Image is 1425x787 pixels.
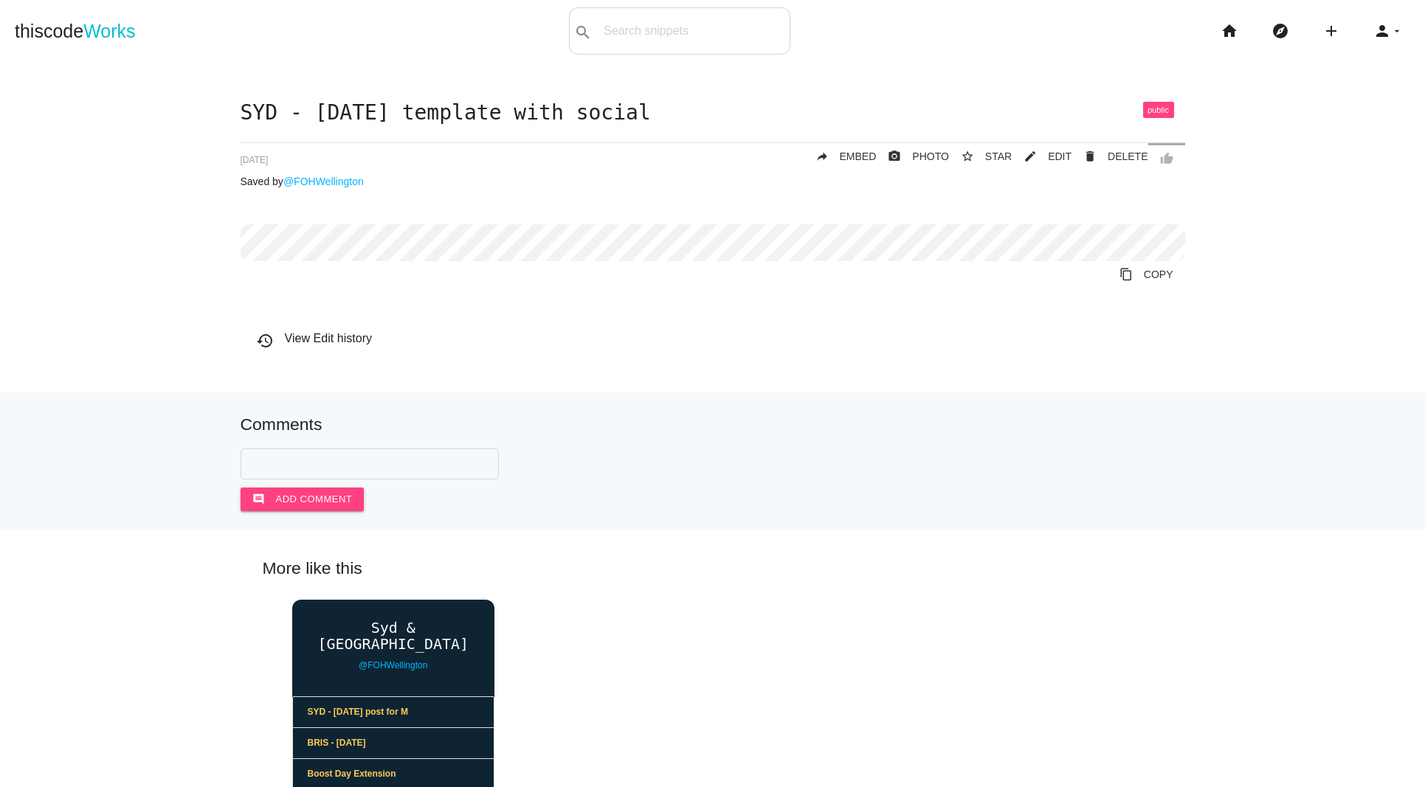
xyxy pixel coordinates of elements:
span: EDIT [1048,150,1072,162]
i: search [574,9,592,56]
a: mode_editEDIT [1012,143,1072,170]
a: replyEMBED [804,143,877,170]
span: STAR [985,150,1012,162]
i: star_border [961,143,974,170]
a: Copy to Clipboard [1108,261,1185,288]
a: BRIS - [DATE] [293,728,494,759]
a: Delete Post [1072,143,1148,170]
span: DELETE [1108,150,1148,162]
i: explore [1272,7,1289,55]
i: home [1221,7,1238,55]
p: Saved by [241,176,1185,187]
a: Syd & [GEOGRAPHIC_DATA] [292,620,495,652]
a: @FOHWellington [283,176,364,187]
i: content_copy [1119,261,1133,288]
i: comment [252,488,265,511]
i: delete [1083,143,1097,170]
span: [DATE] [241,155,269,165]
button: search [570,8,596,54]
a: @FOHWellington [359,660,427,670]
button: commentAdd comment [241,488,365,511]
button: star_borderSTAR [949,143,1012,170]
span: EMBED [840,150,877,162]
i: history [256,332,274,350]
h1: SYD - [DATE] template with social [241,102,1185,125]
a: photo_cameraPHOTO [876,143,949,170]
h6: View Edit history [256,332,1185,345]
span: Works [83,21,135,41]
i: photo_camera [888,143,901,170]
input: Search snippets [596,15,790,46]
i: add [1322,7,1340,55]
i: reply [815,143,829,170]
i: person [1373,7,1391,55]
i: mode_edit [1024,143,1037,170]
i: arrow_drop_down [1391,7,1403,55]
span: PHOTO [912,150,949,162]
a: SYD - [DATE] post for M [293,697,494,728]
h5: More like this [241,559,1185,578]
a: thiscodeWorks [15,7,136,55]
h5: Comments [241,415,1185,434]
